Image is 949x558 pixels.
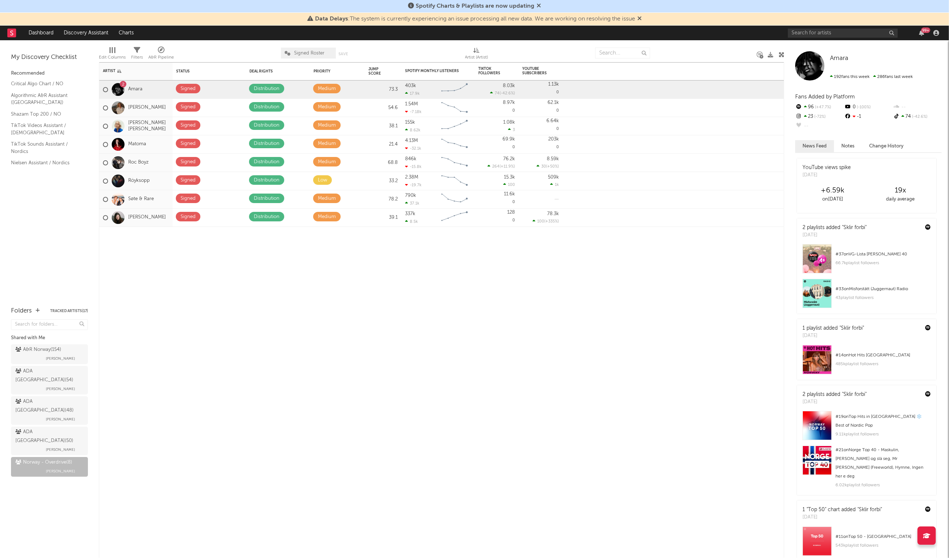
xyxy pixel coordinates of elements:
[465,44,488,65] div: Artist (Artist)
[537,220,544,224] span: 100
[835,430,931,439] div: 9.11k playlist followers
[181,158,196,166] div: Signed
[23,26,59,40] a: Dashboard
[416,3,534,9] span: Spotify Charts & Playlists are now updating
[254,121,279,130] div: Distribution
[834,140,862,152] button: Notes
[835,446,931,481] div: # 21 on Norge Top 40 - Maskulin, [PERSON_NAME] og slå seg, Mr [PERSON_NAME] (Freeworld), Hymne, I...
[405,219,418,224] div: 8.5k
[842,392,867,397] a: "Sklir forbi"
[405,109,422,114] div: -7.18k
[176,69,224,74] div: Status
[492,165,500,169] span: 264
[797,446,936,495] a: #21onNorge Top 40 - Maskulin, [PERSON_NAME] og slå seg, Mr [PERSON_NAME] (Freeworld), Hymne, Inge...
[802,391,867,398] div: 2 playlists added
[522,135,559,153] div: 0
[501,165,514,169] span: +11.9 %
[368,85,398,94] div: 73.3
[405,91,420,96] div: 17.9k
[405,146,421,151] div: -32.1k
[835,259,931,267] div: 66.7k playlist followers
[46,445,75,454] span: [PERSON_NAME]
[893,112,942,121] div: 74
[835,541,931,550] div: 543k playlist followers
[856,105,871,109] span: -100 %
[59,26,114,40] a: Discovery Assistant
[128,160,149,166] a: Roc Boyz
[368,177,398,186] div: 33.2
[548,100,559,105] div: 62.1k
[830,55,848,62] a: Amara
[438,172,471,190] svg: Chart title
[99,44,126,65] div: Edit Columns
[921,27,930,33] div: 99 +
[799,186,867,195] div: +6.59k
[507,210,515,215] div: 128
[835,351,931,360] div: # 14 on Hot Hits [GEOGRAPHIC_DATA]
[438,154,471,172] svg: Chart title
[181,176,196,185] div: Signed
[548,137,559,142] div: 203k
[465,53,488,62] div: Artist (Artist)
[802,332,864,340] div: [DATE]
[547,165,558,169] span: +50 %
[405,211,415,216] div: 337k
[533,219,559,224] div: ( )
[522,99,559,117] div: 0
[802,506,882,514] div: 1 "Top 50" chart added
[368,140,398,149] div: 21.4
[830,75,870,79] span: 192 fans this week
[802,224,867,232] div: 2 playlists added
[318,85,336,93] div: Medium
[318,158,336,166] div: Medium
[911,115,928,119] span: -42.6 %
[797,345,936,380] a: #14onHot Hits [GEOGRAPHIC_DATA]485kplaylist followers
[314,69,343,74] div: Priority
[522,117,559,135] div: 0
[46,467,75,476] span: [PERSON_NAME]
[503,157,515,161] div: 76.2k
[131,53,143,62] div: Filters
[254,213,279,221] div: Distribution
[405,201,419,206] div: 37.1k
[405,138,418,143] div: 4.13M
[835,293,931,302] div: 43 playlist followers
[548,82,559,87] div: 1.13k
[547,157,559,161] div: 8.59k
[835,481,931,490] div: 6.02k playlist followers
[368,213,398,222] div: 39.1
[46,385,75,393] span: [PERSON_NAME]
[478,209,515,226] div: 0
[537,164,559,169] div: ( )
[294,51,325,56] span: Signed Roster
[11,366,88,394] a: ADA [GEOGRAPHIC_DATA](54)[PERSON_NAME]
[315,16,635,22] span: : The system is currently experiencing an issue processing all new data. We are working on resolv...
[503,120,515,125] div: 1.08k
[15,345,61,354] div: A&R Norway ( 154 )
[545,220,558,224] span: +335 %
[15,367,82,385] div: ADA [GEOGRAPHIC_DATA] ( 54 )
[844,102,893,112] div: 0
[522,67,548,75] div: YouTube Subscribers
[11,396,88,425] a: ADA [GEOGRAPHIC_DATA](48)[PERSON_NAME]
[839,326,864,331] a: "Sklir forbi"
[802,232,867,239] div: [DATE]
[503,137,515,142] div: 69.9k
[15,458,72,467] div: Norway - Overdrive ( 8 )
[795,94,855,100] span: Fans Added by Platform
[797,244,936,279] a: #37onVG-Lista [PERSON_NAME] 4066.7kplaylist followers
[797,411,936,446] a: #19onTop Hits in [GEOGRAPHIC_DATA] ❄️ Best of Nordic Pop9.11kplaylist followers
[11,53,88,62] div: My Discovery Checklist
[249,69,288,74] div: Deal Rights
[546,119,559,123] div: 6.64k
[802,172,851,179] div: [DATE]
[11,344,88,364] a: A&R Norway(154)[PERSON_NAME]
[99,53,126,62] div: Edit Columns
[254,158,279,166] div: Distribution
[318,139,336,148] div: Medium
[131,44,143,65] div: Filters
[844,112,893,121] div: -1
[11,80,81,88] a: Critical Algo Chart / NO
[862,140,911,152] button: Change History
